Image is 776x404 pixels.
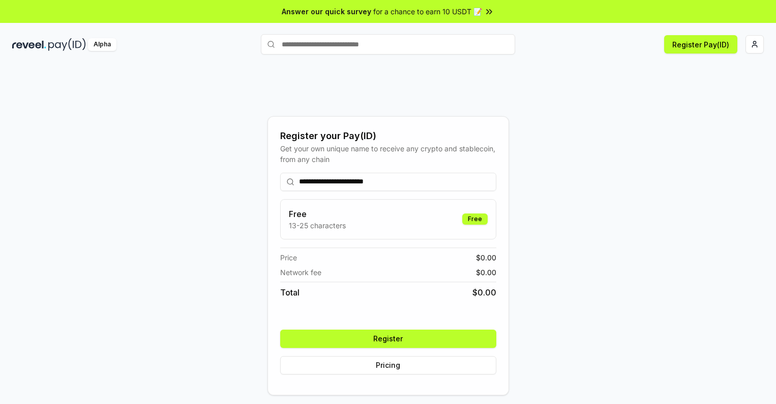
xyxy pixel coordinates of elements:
[280,286,300,299] span: Total
[280,267,321,278] span: Network fee
[373,6,482,17] span: for a chance to earn 10 USDT 📝
[48,38,86,51] img: pay_id
[289,220,346,231] p: 13-25 characters
[280,143,496,165] div: Get your own unique name to receive any crypto and stablecoin, from any chain
[280,356,496,374] button: Pricing
[289,208,346,220] h3: Free
[282,6,371,17] span: Answer our quick survey
[476,267,496,278] span: $ 0.00
[664,35,737,53] button: Register Pay(ID)
[472,286,496,299] span: $ 0.00
[476,252,496,263] span: $ 0.00
[88,38,116,51] div: Alpha
[280,252,297,263] span: Price
[280,330,496,348] button: Register
[462,213,488,225] div: Free
[12,38,46,51] img: reveel_dark
[280,129,496,143] div: Register your Pay(ID)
